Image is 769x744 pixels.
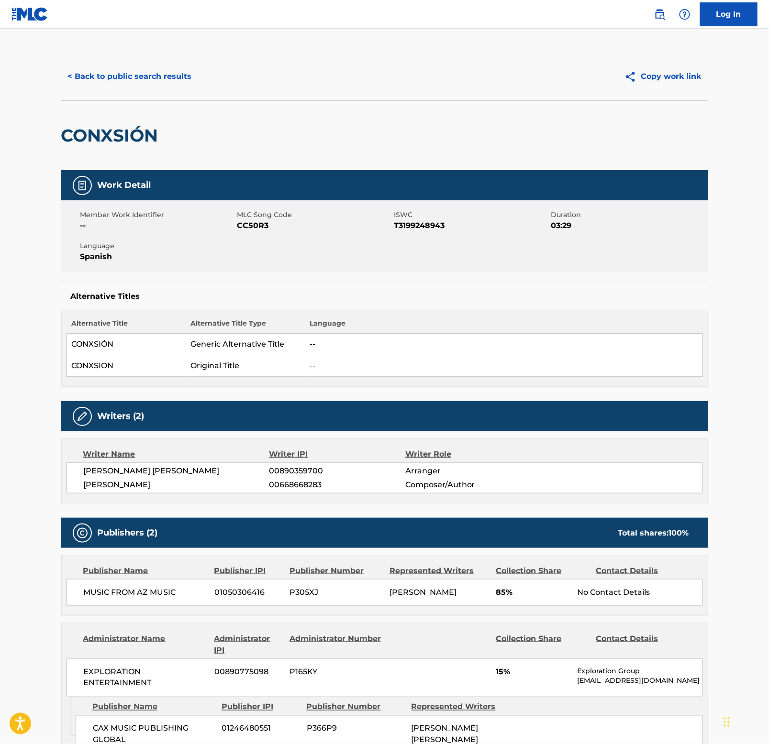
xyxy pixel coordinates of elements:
[305,334,702,355] td: --
[305,318,702,334] th: Language
[214,633,282,656] div: Administrator IPI
[679,9,691,20] img: help
[669,528,689,537] span: 100 %
[67,334,186,355] td: CONXSIÓN
[71,292,699,301] h5: Alternative Titles
[724,708,730,736] div: Drag
[84,479,269,491] span: [PERSON_NAME]
[700,2,758,26] a: Log In
[675,5,694,24] div: Help
[61,125,163,146] h2: CONXSIÓN
[269,449,405,460] div: Writer IPI
[721,698,769,744] iframe: Chat Widget
[577,587,702,598] div: No Contact Details
[577,666,702,676] p: Exploration Group
[305,355,702,377] td: --
[307,701,404,713] div: Publisher Number
[61,65,199,88] button: < Back to public search results
[390,588,457,597] span: [PERSON_NAME]
[84,587,208,598] span: MUSIC FROM AZ MUSIC
[98,180,151,191] h5: Work Detail
[577,676,702,686] p: [EMAIL_ADDRESS][DOMAIN_NAME]
[551,210,706,220] span: Duration
[405,465,529,477] span: Arranger
[618,527,689,539] div: Total shares:
[83,565,207,577] div: Publisher Name
[269,465,405,477] span: 00890359700
[290,587,382,598] span: P305XJ
[98,527,158,538] h5: Publishers (2)
[307,723,404,734] span: P366P9
[496,565,589,577] div: Collection Share
[412,701,509,713] div: Represented Writers
[618,65,708,88] button: Copy work link
[496,633,589,656] div: Collection Share
[77,411,88,422] img: Writers
[624,71,641,83] img: Copy work link
[222,701,300,713] div: Publisher IPI
[394,220,549,231] span: T3199248943
[551,220,706,231] span: 03:29
[214,666,282,678] span: 00890775098
[186,334,305,355] td: Generic Alternative Title
[84,465,269,477] span: [PERSON_NAME] [PERSON_NAME]
[496,587,570,598] span: 85%
[496,666,570,678] span: 15%
[214,587,282,598] span: 01050306416
[405,449,529,460] div: Writer Role
[92,701,214,713] div: Publisher Name
[80,210,235,220] span: Member Work Identifier
[390,565,489,577] div: Represented Writers
[214,565,282,577] div: Publisher IPI
[77,180,88,191] img: Work Detail
[290,633,382,656] div: Administrator Number
[80,220,235,231] span: --
[67,355,186,377] td: CONXSION
[405,479,529,491] span: Composer/Author
[98,411,145,422] h5: Writers (2)
[654,9,666,20] img: search
[596,633,689,656] div: Contact Details
[237,220,392,231] span: CC50R3
[290,565,382,577] div: Publisher Number
[290,666,382,678] span: P165KY
[83,449,269,460] div: Writer Name
[84,666,208,689] span: EXPLORATION ENTERTAINMENT
[80,251,235,263] span: Spanish
[80,241,235,251] span: Language
[269,479,405,491] span: 00668668283
[83,633,207,656] div: Administrator Name
[186,318,305,334] th: Alternative Title Type
[67,318,186,334] th: Alternative Title
[237,210,392,220] span: MLC Song Code
[596,565,689,577] div: Contact Details
[77,527,88,539] img: Publishers
[11,7,48,21] img: MLC Logo
[394,210,549,220] span: ISWC
[650,5,669,24] a: Public Search
[222,723,300,734] span: 01246480551
[186,355,305,377] td: Original Title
